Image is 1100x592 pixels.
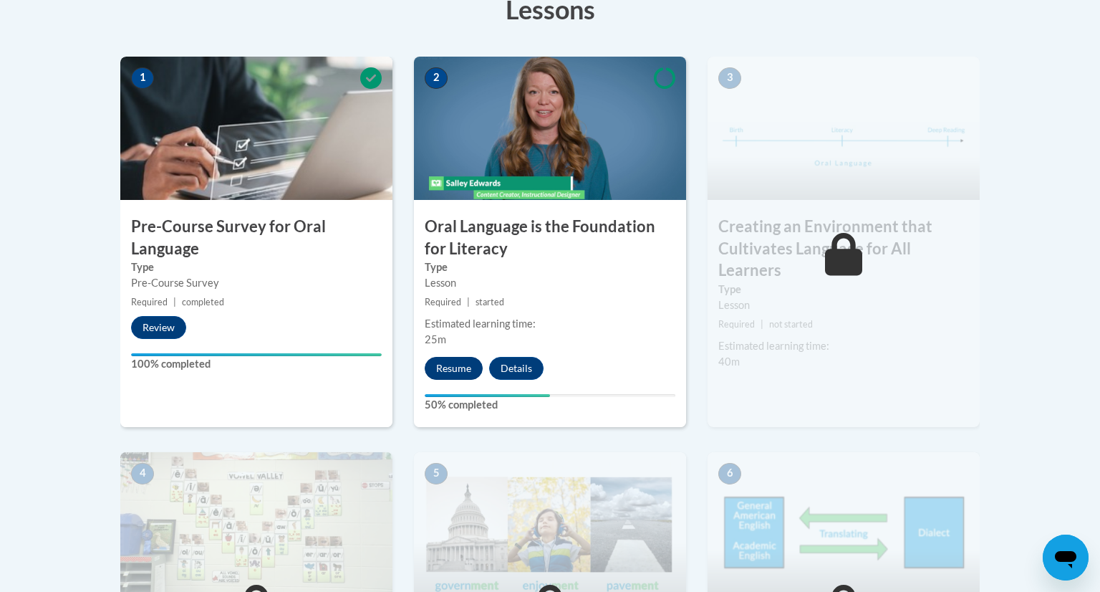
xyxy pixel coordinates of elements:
span: started [476,297,504,307]
span: | [467,297,470,307]
span: 40m [718,355,740,368]
span: 2 [425,67,448,89]
div: Pre-Course Survey [131,275,382,291]
div: Lesson [425,275,675,291]
div: Your progress [425,394,550,397]
span: Required [718,319,755,330]
iframe: Button to launch messaging window [1043,535,1089,581]
span: | [173,297,176,307]
button: Review [131,316,186,339]
h3: Pre-Course Survey for Oral Language [120,216,392,260]
button: Details [489,357,544,380]
div: Estimated learning time: [425,316,675,332]
span: | [761,319,763,330]
span: completed [182,297,224,307]
span: Required [425,297,461,307]
span: 3 [718,67,741,89]
div: Lesson [718,297,969,313]
span: 5 [425,463,448,484]
div: Your progress [131,353,382,356]
span: Required [131,297,168,307]
div: Estimated learning time: [718,338,969,354]
label: 100% completed [131,356,382,372]
img: Course Image [708,57,980,200]
label: Type [131,259,382,275]
span: 6 [718,463,741,484]
span: 1 [131,67,154,89]
span: not started [769,319,813,330]
h3: Oral Language is the Foundation for Literacy [414,216,686,260]
label: Type [718,282,969,297]
span: 4 [131,463,154,484]
img: Course Image [120,57,392,200]
span: 25m [425,333,446,345]
label: Type [425,259,675,275]
h3: Creating an Environment that Cultivates Language for All Learners [708,216,980,282]
img: Course Image [414,57,686,200]
button: Resume [425,357,483,380]
label: 50% completed [425,397,675,413]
